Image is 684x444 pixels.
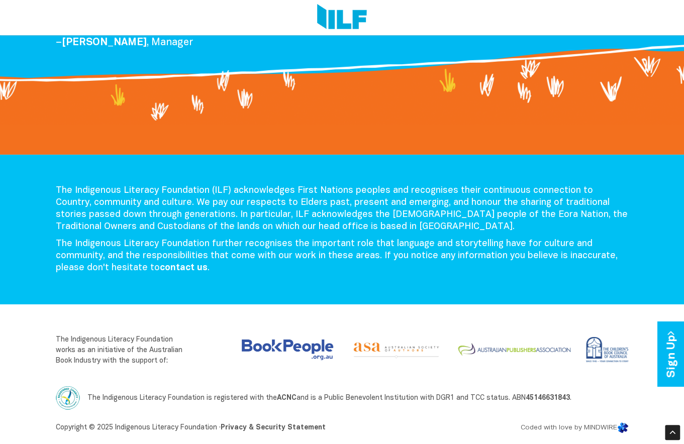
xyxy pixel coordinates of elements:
[56,335,188,366] p: The Indigenous Literacy Foundation works as an initiative of the Australian Book Industry with th...
[56,386,629,410] p: The Indigenous Literacy Foundation is registered with the and is a Public Benevolent Institution ...
[160,264,208,272] a: contact us
[277,395,297,401] a: ACNC
[574,335,629,365] a: Visit the Children’s Book Council of Australia website
[340,335,445,360] a: Visit the Australian Society of Authors website
[317,4,367,31] img: Logo
[521,424,629,431] a: Coded with love by MINDWIRE
[445,335,574,365] a: Visit the Australian Publishers Association website
[62,38,147,47] span: [PERSON_NAME]
[221,424,326,431] a: Privacy & Security Statement
[582,335,629,365] img: Children’s Book Council of Australia (CBCA)
[56,422,433,434] p: Copyright © 2025 Indigenous Literacy Foundation ·
[56,185,629,233] p: The Indigenous Literacy Foundation (ILF) acknowledges First Nations peoples and recognises their ...
[665,425,680,440] div: Scroll Back to Top
[242,340,333,360] a: Visit the Australian Booksellers Association website
[56,36,433,49] p: – , Manager
[617,422,629,433] img: Mindwire Logo
[242,340,333,360] img: Australian Booksellers Association Inc.
[526,395,570,401] a: 45146631843
[56,238,629,274] p: The Indigenous Literacy Foundation further recognises the important role that language and storyt...
[348,335,445,360] img: Australian Society of Authors
[453,335,574,365] img: Australian Publishers Association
